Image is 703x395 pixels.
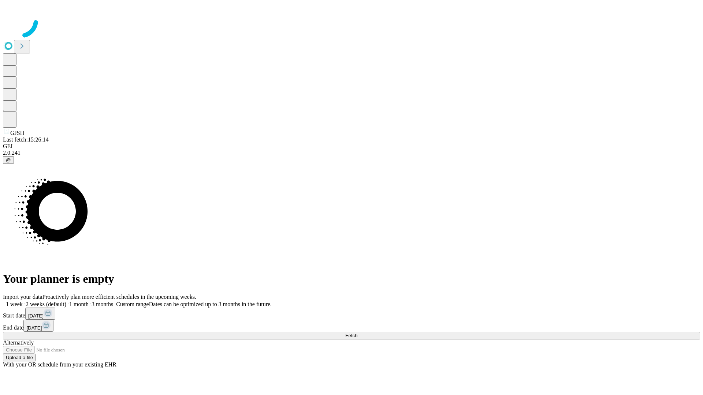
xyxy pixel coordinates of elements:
[26,325,42,331] span: [DATE]
[6,301,23,307] span: 1 week
[149,301,272,307] span: Dates can be optimized up to 3 months in the future.
[3,361,116,368] span: With your OR schedule from your existing EHR
[345,333,357,338] span: Fetch
[26,301,66,307] span: 2 weeks (default)
[23,320,53,332] button: [DATE]
[42,294,196,300] span: Proactively plan more efficient schedules in the upcoming weeks.
[3,294,42,300] span: Import your data
[3,272,700,286] h1: Your planner is empty
[28,313,44,319] span: [DATE]
[6,157,11,163] span: @
[92,301,113,307] span: 3 months
[3,156,14,164] button: @
[3,332,700,339] button: Fetch
[25,308,55,320] button: [DATE]
[10,130,24,136] span: GJSH
[3,143,700,150] div: GEI
[69,301,89,307] span: 1 month
[3,136,49,143] span: Last fetch: 15:26:14
[116,301,149,307] span: Custom range
[3,150,700,156] div: 2.0.241
[3,339,34,346] span: Alternatively
[3,308,700,320] div: Start date
[3,354,36,361] button: Upload a file
[3,320,700,332] div: End date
